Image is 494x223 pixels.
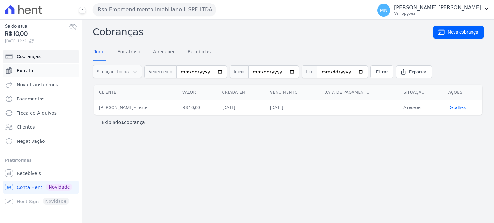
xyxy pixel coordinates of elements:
[5,50,77,208] nav: Sidebar
[93,44,106,61] a: Tudo
[187,44,212,61] a: Recebidas
[5,38,69,44] span: [DATE] 12:22
[97,68,129,75] span: Situação: Todas
[394,11,481,16] p: Ver opções
[17,96,44,102] span: Pagamentos
[409,69,426,75] span: Exportar
[17,81,59,88] span: Nova transferência
[370,65,393,78] a: Filtrar
[217,100,265,115] td: [DATE]
[46,184,72,191] span: Novidade
[265,100,319,115] td: [DATE]
[3,167,79,180] a: Recebíveis
[102,119,145,125] p: Exibindo cobrança
[152,44,176,61] a: A receber
[380,8,388,13] span: MN
[448,29,478,35] span: Nova cobrança
[265,85,319,100] th: Vencimento
[3,78,79,91] a: Nova transferência
[3,121,79,133] a: Clientes
[17,67,33,74] span: Extrato
[448,105,466,110] a: Detalhes
[94,85,177,100] th: Cliente
[376,69,388,75] span: Filtrar
[121,120,124,125] b: 1
[3,50,79,63] a: Cobranças
[3,181,79,194] a: Conta Hent Novidade
[177,85,217,100] th: Valor
[5,157,77,164] div: Plataformas
[177,100,217,115] td: R$ 10,00
[3,107,79,119] a: Troca de Arquivos
[17,110,57,116] span: Troca de Arquivos
[93,3,216,16] button: Rsn Empreendimento Imobiliario Ii SPE LTDA
[396,65,432,78] a: Exportar
[3,64,79,77] a: Extrato
[394,4,481,11] p: [PERSON_NAME] [PERSON_NAME]
[5,23,69,30] span: Saldo atual
[230,65,248,78] span: Início
[319,85,398,100] th: Data de pagamento
[144,65,176,78] span: Vencimento
[116,44,142,61] a: Em atraso
[3,92,79,105] a: Pagamentos
[398,100,443,115] td: A receber
[302,65,317,78] span: Fim
[5,30,69,38] span: R$ 10,00
[94,100,177,115] td: [PERSON_NAME] - Teste
[443,85,482,100] th: Ações
[17,53,41,60] span: Cobranças
[433,26,484,39] a: Nova cobrança
[3,135,79,148] a: Negativação
[17,138,45,144] span: Negativação
[398,85,443,100] th: Situação
[17,170,41,176] span: Recebíveis
[17,124,35,130] span: Clientes
[17,184,42,191] span: Conta Hent
[93,25,433,39] h2: Cobranças
[93,65,142,78] button: Situação: Todas
[217,85,265,100] th: Criada em
[372,1,494,19] button: MN [PERSON_NAME] [PERSON_NAME] Ver opções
